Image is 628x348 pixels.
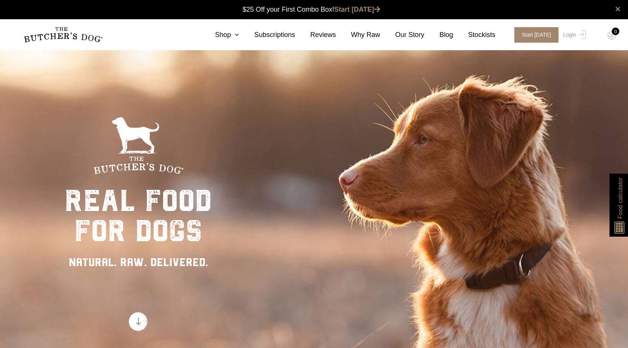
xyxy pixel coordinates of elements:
a: Blog [424,30,453,40]
span: Start [DATE] [514,27,559,43]
a: Shop [200,30,239,40]
a: Start [DATE] [334,6,380,13]
a: Stockists [453,30,495,40]
a: Login [561,27,586,43]
a: Our Story [380,30,424,40]
span: Food calculator [616,177,625,219]
div: NATURAL. RAW. DELIVERED. [65,254,212,271]
a: close [615,5,620,14]
div: 0 [612,28,619,35]
div: real food for dogs [65,186,212,246]
a: Subscriptions [239,30,295,40]
a: Reviews [295,30,336,40]
img: TBD_Cart-Empty.png [607,30,617,40]
a: Why Raw [336,30,380,40]
a: Start [DATE] [507,27,562,43]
